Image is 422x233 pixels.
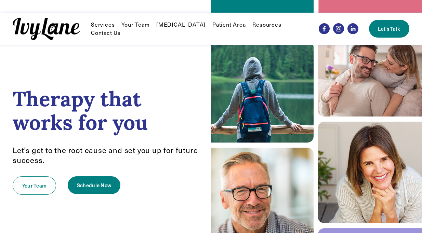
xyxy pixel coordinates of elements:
a: Schedule Now [68,176,120,194]
span: Let’s get to the root cause and set you up for future success. [13,145,200,165]
span: Services [91,21,115,28]
a: [MEDICAL_DATA] [156,20,206,29]
a: Facebook [319,23,330,34]
a: folder dropdown [252,20,281,29]
img: Ivy Lane Counseling &mdash; Therapy that works for you [13,18,80,40]
a: Contact Us [91,29,121,37]
strong: Therapy that works for you [13,85,148,136]
a: Patient Area [212,20,246,29]
a: Let's Talk [369,20,409,38]
a: Instagram [333,23,344,34]
span: Resources [252,21,281,28]
a: folder dropdown [91,20,115,29]
a: LinkedIn [347,23,358,34]
a: Your Team [121,20,149,29]
a: Your Team [13,176,56,195]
